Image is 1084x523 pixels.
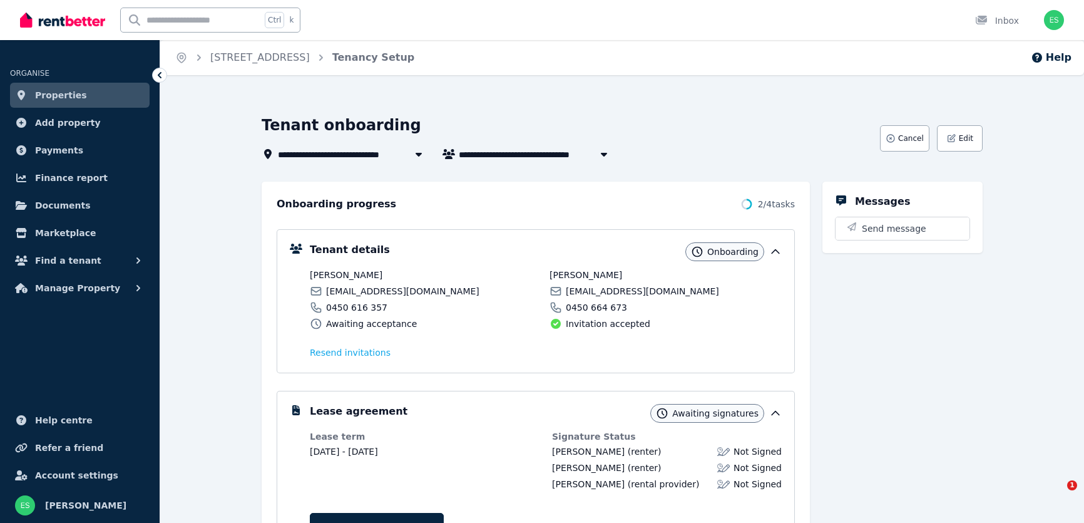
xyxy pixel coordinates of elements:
img: Lease not signed [717,462,730,474]
h5: Messages [855,194,910,209]
span: Payments [35,143,83,158]
span: Finance report [35,170,108,185]
img: Lease not signed [717,445,730,458]
a: Payments [10,138,150,163]
h5: Lease agreement [310,404,407,419]
nav: Breadcrumb [160,40,429,75]
img: Lease not signed [717,478,730,490]
a: Marketplace [10,220,150,246]
a: Add property [10,110,150,135]
a: Properties [10,83,150,108]
dt: Signature Status [552,430,782,443]
span: [PERSON_NAME] [552,447,625,457]
a: Account settings [10,463,150,488]
span: [PERSON_NAME] [310,269,542,281]
span: 1 [1067,480,1077,490]
span: Onboarding [707,246,759,258]
div: Inbox [975,14,1019,27]
button: Edit [937,125,983,152]
dt: Lease term [310,430,539,443]
button: Resend invitations [310,346,391,359]
span: [EMAIL_ADDRESS][DOMAIN_NAME] [566,285,719,298]
span: Not Signed [734,445,782,458]
span: [EMAIL_ADDRESS][DOMAIN_NAME] [326,285,479,298]
span: Add property [35,115,101,130]
button: Manage Property [10,276,150,301]
span: Edit [959,133,973,143]
span: Refer a friend [35,440,103,455]
img: RentBetter [20,11,105,29]
span: ORGANISE [10,69,49,78]
span: Manage Property [35,281,120,296]
dd: [DATE] - [DATE] [310,445,539,458]
span: [PERSON_NAME] [552,463,625,473]
span: [PERSON_NAME] [552,479,625,489]
span: [PERSON_NAME] [550,269,782,281]
span: k [289,15,294,25]
h5: Tenant details [310,242,390,257]
a: Help centre [10,408,150,433]
span: [PERSON_NAME] [45,498,126,513]
span: Account settings [35,468,118,483]
span: Find a tenant [35,253,101,268]
button: Help [1031,50,1071,65]
button: Cancel [880,125,929,152]
span: Not Signed [734,462,782,474]
span: Invitation accepted [566,318,650,330]
span: Ctrl [265,12,284,28]
span: Help centre [35,413,93,428]
span: Tenancy Setup [332,50,415,65]
span: Properties [35,88,87,103]
span: Marketplace [35,225,96,241]
a: Refer a friend [10,435,150,460]
span: Send message [862,222,926,235]
div: (renter) [552,445,661,458]
span: 0450 664 673 [566,301,627,314]
a: Finance report [10,165,150,190]
a: Documents [10,193,150,218]
span: Documents [35,198,91,213]
span: Awaiting acceptance [326,318,417,330]
button: Find a tenant [10,248,150,273]
span: Not Signed [734,478,782,490]
span: Awaiting signatures [672,407,759,420]
iframe: Intercom live chat [1041,480,1071,510]
h2: Onboarding progress [277,197,396,212]
h1: Tenant onboarding [262,115,421,135]
div: (renter) [552,462,661,474]
span: Resend invitation s [310,346,391,359]
span: 2 / 4 tasks [758,198,795,210]
button: Send message [836,217,969,240]
img: Elaine Sheeley [1044,10,1064,30]
img: Elaine Sheeley [15,495,35,515]
span: 0450 616 357 [326,301,387,314]
span: Cancel [898,133,924,143]
a: [STREET_ADDRESS] [210,51,310,63]
div: (rental provider) [552,478,699,490]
